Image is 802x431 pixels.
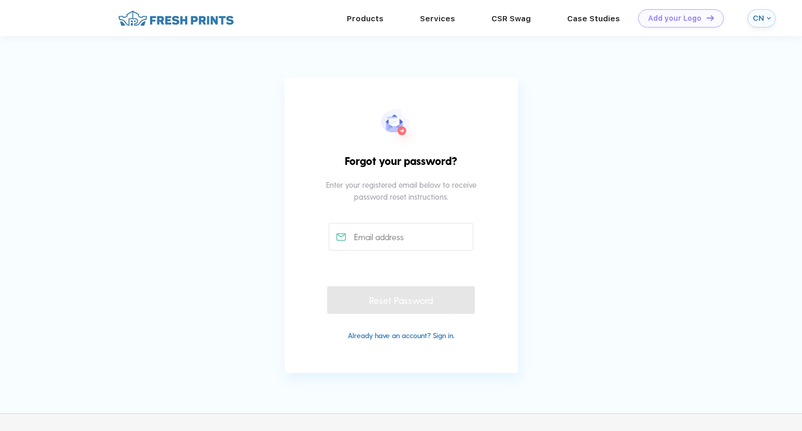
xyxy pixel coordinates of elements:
[336,233,346,241] img: email_active.svg
[707,15,714,21] img: DT
[329,223,473,251] input: Email address
[319,179,483,223] div: Enter your registered email below to receive password reset instructions.
[648,14,701,23] div: Add your Logo
[331,152,471,179] div: Forgot your password?
[381,109,421,152] img: forgot_pwd.svg
[115,9,237,27] img: fo%20logo%202.webp
[327,286,474,314] div: Reset Password
[347,14,384,23] a: Products
[348,331,455,340] a: Already have an account? Sign in.
[767,16,771,20] img: arrow_down_blue.svg
[753,14,764,23] div: CN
